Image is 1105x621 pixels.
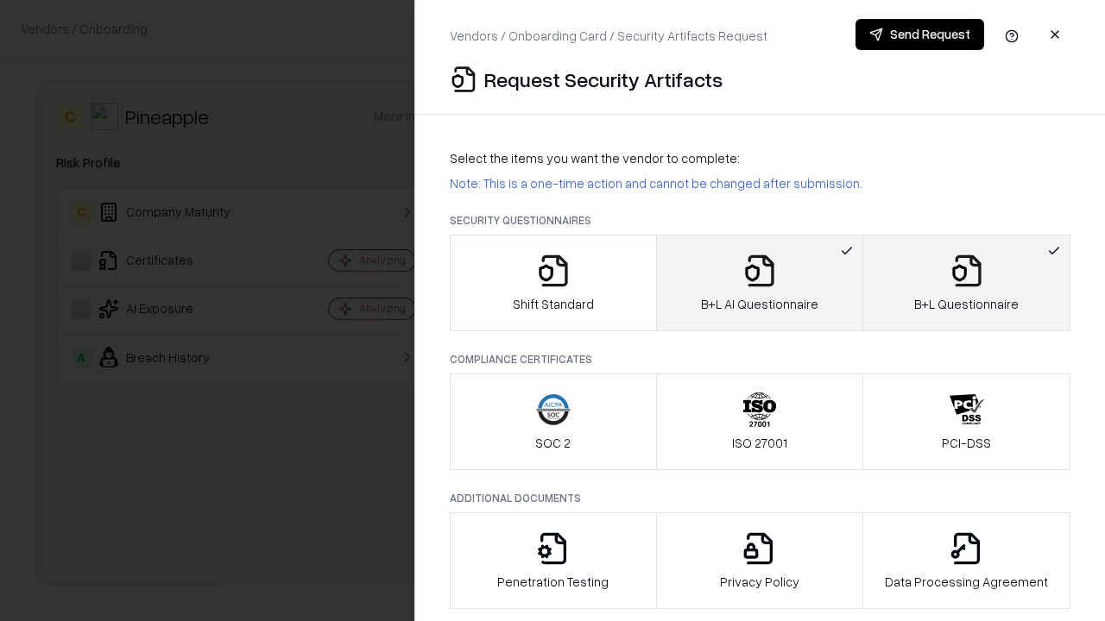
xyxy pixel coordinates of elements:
p: PCI-DSS [942,434,991,452]
p: Compliance Certificates [450,352,1070,367]
button: B+L Questionnaire [862,235,1070,331]
p: Additional Documents [450,491,1070,505]
p: Privacy Policy [720,573,799,591]
p: Penetration Testing [497,573,609,591]
p: SOC 2 [535,434,571,452]
button: B+L AI Questionnaire [656,235,864,331]
p: Shift Standard [513,295,594,313]
button: PCI-DSS [862,373,1070,470]
button: Privacy Policy [656,512,864,609]
button: Shift Standard [450,235,657,331]
button: Penetration Testing [450,512,657,609]
button: SOC 2 [450,373,657,470]
p: Select the items you want the vendor to complete: [450,149,1070,167]
button: ISO 27001 [656,373,864,470]
p: Request Security Artifacts [484,66,723,93]
p: Vendors / Onboarding Card / Security Artifacts Request [450,27,767,45]
p: B+L Questionnaire [914,295,1019,313]
p: Data Processing Agreement [885,573,1048,591]
p: Security Questionnaires [450,213,1070,228]
button: Data Processing Agreement [862,512,1070,609]
p: ISO 27001 [732,434,787,452]
p: B+L AI Questionnaire [701,295,818,313]
p: Note: This is a one-time action and cannot be changed after submission. [450,174,1070,192]
button: Send Request [856,19,984,50]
